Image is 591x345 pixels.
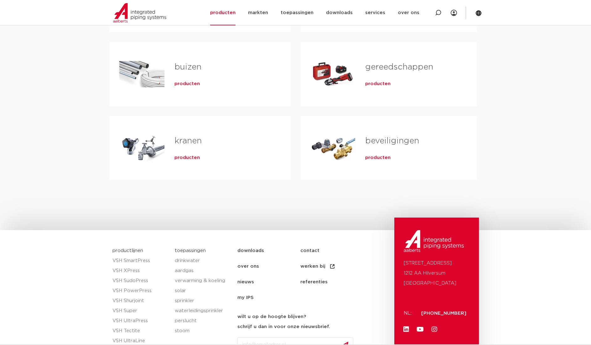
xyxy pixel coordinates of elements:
strong: schrijf u dan in voor onze nieuwsbrief. [237,324,330,329]
a: downloads [237,243,300,259]
a: productlijnen [112,248,143,253]
a: VSH SudoPress [112,276,169,286]
a: toepassingen [175,248,206,253]
a: perslucht [175,316,231,326]
a: VSH UltraPress [112,316,169,326]
a: gereedschappen [365,63,433,71]
a: VSH PowerPress [112,286,169,296]
a: aardgas [175,266,231,276]
a: producten [174,81,200,87]
a: referenties [300,274,363,290]
a: over ons [237,259,300,274]
a: producten [365,81,391,87]
a: verwarming & koeling [175,276,231,286]
p: [STREET_ADDRESS] 1212 AA Hilversum [GEOGRAPHIC_DATA] [404,258,469,288]
a: VSH XPress [112,266,169,276]
a: VSH Super [112,306,169,316]
a: solar [175,286,231,296]
p: NL: [404,308,414,318]
a: producten [365,155,391,161]
a: beveiligingen [365,137,419,145]
a: werken bij [300,259,363,274]
a: kranen [174,137,202,145]
a: [PHONE_NUMBER] [421,311,466,316]
strong: wilt u op de hoogte blijven? [237,314,306,319]
a: nieuws [237,274,300,290]
a: buizen [174,63,201,71]
a: VSH Shurjoint [112,296,169,306]
a: drinkwater [175,256,231,266]
a: VSH SmartPress [112,256,169,266]
a: contact [300,243,363,259]
a: waterleidingsprinkler [175,306,231,316]
a: stoom [175,326,231,336]
a: my IPS [237,290,300,306]
nav: Menu [237,243,391,306]
a: VSH Tectite [112,326,169,336]
a: sprinkler [175,296,231,306]
a: producten [174,155,200,161]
